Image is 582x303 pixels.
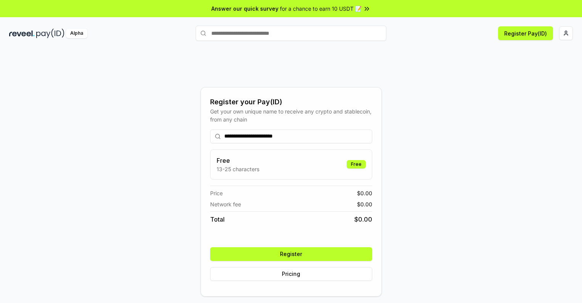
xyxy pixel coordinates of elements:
[66,29,87,38] div: Alpha
[498,26,553,40] button: Register Pay(ID)
[217,165,259,173] p: 13-25 characters
[9,29,35,38] img: reveel_dark
[280,5,362,13] span: for a chance to earn 10 USDT 📝
[210,107,372,123] div: Get your own unique name to receive any crypto and stablecoin, from any chain
[36,29,64,38] img: pay_id
[210,97,372,107] div: Register your Pay(ID)
[217,156,259,165] h3: Free
[210,200,241,208] span: Network fee
[347,160,366,169] div: Free
[354,215,372,224] span: $ 0.00
[210,267,372,281] button: Pricing
[210,189,223,197] span: Price
[211,5,278,13] span: Answer our quick survey
[357,200,372,208] span: $ 0.00
[210,247,372,261] button: Register
[210,215,225,224] span: Total
[357,189,372,197] span: $ 0.00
